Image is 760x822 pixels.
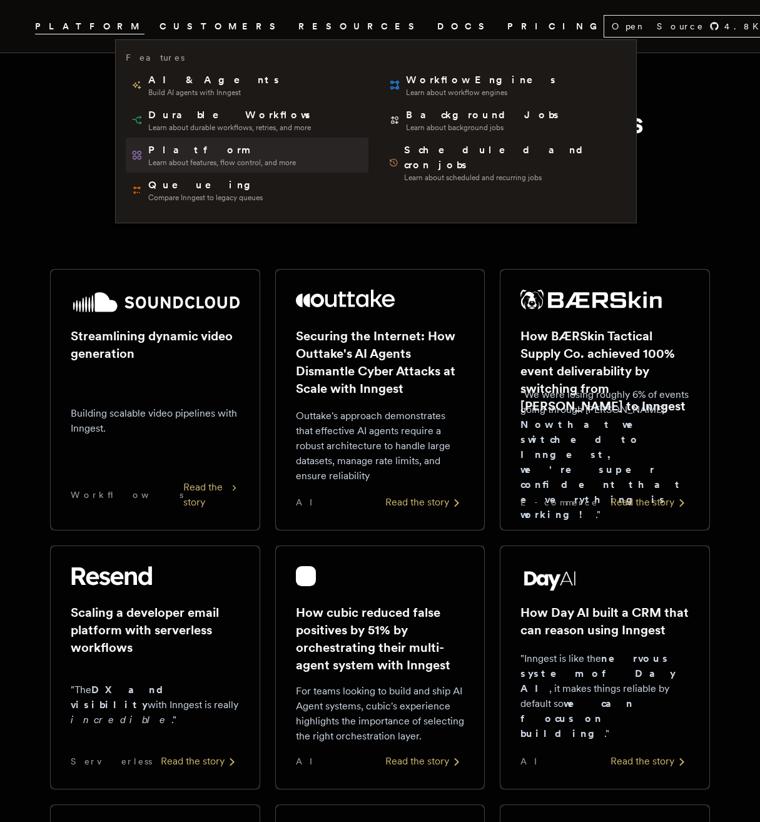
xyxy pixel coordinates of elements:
div: Read the story [385,495,464,510]
a: AI & AgentsBuild AI agents with Inngest [126,68,368,103]
a: Scheduled and cron jobsLearn about scheduled and recurring jobs [383,138,626,188]
h2: Scaling a developer email platform with serverless workflows [71,604,240,656]
a: SoundCloud logoStreamlining dynamic video generationBuilding scalable video pipelines with Innges... [50,269,260,530]
p: From startups to public companies, our customers chose Inngest to power their products. [50,201,710,219]
h2: How cubic reduced false positives by 51% by orchestrating their multi-agent system with Inngest [296,604,465,674]
a: PlatformLearn about features, flow control, and more [126,138,368,173]
h2: Streamlining dynamic video generation [71,327,240,362]
a: Resend logoScaling a developer email platform with serverless workflows"TheDX and visibilitywith ... [50,545,260,789]
div: Read the story [161,754,240,769]
span: Workflow Engines [406,73,557,88]
a: Outtake logoSecuring the Internet: How Outtake's AI Agents Dismantle Cyber Attacks at Scale with ... [275,269,485,530]
p: For teams looking to build and ship AI Agent systems, cubic's experience highlights the importanc... [296,684,465,744]
img: Outtake [296,290,395,307]
h2: How Day AI built a CRM that can reason using Inngest [520,604,689,639]
h2: Securing the Internet: How Outtake's AI Agents Dismantle Cyber Attacks at Scale with Inngest [296,327,465,397]
a: DOCS [437,19,492,34]
a: cubic logoHow cubic reduced false positives by 51% by orchestrating their multi-agent system with... [275,545,485,789]
strong: we can focus on building [520,698,634,739]
span: Platform [148,143,296,158]
span: Serverless [71,755,152,768]
a: BÆRSkin Tactical Supply Co. logoHow BÆRSkin Tactical Supply Co. achieved 100% event deliverabilit... [500,269,710,530]
span: Durable Workflows [148,108,312,123]
span: Workflows [71,489,183,501]
button: PLATFORM [35,19,144,34]
a: Workflow EnginesLearn about workflow engines [383,68,626,103]
a: QueueingCompare Inngest to legacy queues [126,173,368,208]
span: AI [296,496,323,509]
div: Read the story [611,754,689,769]
em: incredible [71,714,171,726]
span: Queueing [148,178,263,193]
strong: Now that we switched to Inngest, we're super confident that everything is working! [520,419,684,520]
img: Resend [71,566,152,586]
div: Read the story [385,754,464,769]
p: Outtake's approach demonstrates that effective AI agents require a robust architecture to handle ... [296,408,465,484]
span: Background Jobs [406,108,560,123]
span: Learn about background jobs [406,123,560,133]
span: Learn about features, flow control, and more [148,158,296,168]
p: "The with Inngest is really ." [71,682,240,728]
img: BÆRSkin Tactical Supply Co. [520,290,662,310]
p: "We were losing roughly 6% of events going through [PERSON_NAME]. ." [520,387,689,522]
h2: How BÆRSkin Tactical Supply Co. achieved 100% event deliverability by switching from [PERSON_NAME... [520,327,689,415]
img: SoundCloud [71,290,240,315]
div: Read the story [611,495,689,510]
h1: customers deliver reliable products for customers [50,103,710,181]
span: Scheduled and cron jobs [404,143,621,173]
span: AI [520,755,548,768]
span: Learn about scheduled and recurring jobs [404,173,621,183]
div: Read the story [183,480,240,510]
a: CUSTOMERS [160,19,283,34]
span: E-commerce [520,496,598,509]
a: Durable WorkflowsLearn about durable workflows, retries, and more [126,103,368,138]
span: AI [296,755,323,768]
span: AI & Agents [148,73,281,88]
a: PRICING [507,19,604,34]
span: Open Source [612,20,704,33]
strong: DX and visibility [71,684,174,711]
a: Day AI logoHow Day AI built a CRM that can reason using Inngest"Inngest is like thenervous system... [500,545,710,789]
h3: Features [126,50,185,65]
button: RESOURCES [298,19,422,34]
img: cubic [296,566,316,586]
a: Background JobsLearn about background jobs [383,103,626,138]
span: Build AI agents with Inngest [148,88,281,98]
span: Learn about durable workflows, retries, and more [148,123,312,133]
strong: nervous system of Day AI [520,652,676,694]
p: Building scalable video pipelines with Inngest. [71,406,240,436]
p: "Inngest is like the , it makes things reliable by default so ." [520,651,689,741]
img: Day AI [520,566,579,591]
span: Compare Inngest to legacy queues [148,193,263,203]
span: Learn about workflow engines [406,88,557,98]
